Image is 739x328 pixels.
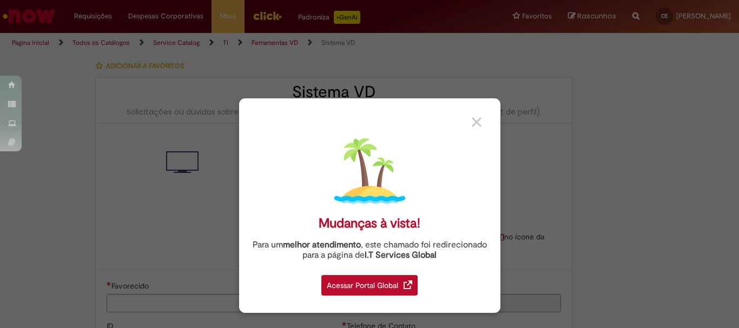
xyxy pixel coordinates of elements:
a: Acessar Portal Global [321,269,418,296]
div: Mudanças à vista! [319,216,420,231]
img: island.png [334,136,405,206]
div: Para um , este chamado foi redirecionado para a página de [247,240,492,260]
img: redirect_link.png [404,280,412,289]
img: close_button_grey.png [472,117,481,127]
div: Acessar Portal Global [321,275,418,296]
a: I.T Services Global [365,244,437,260]
strong: melhor atendimento [283,239,361,250]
